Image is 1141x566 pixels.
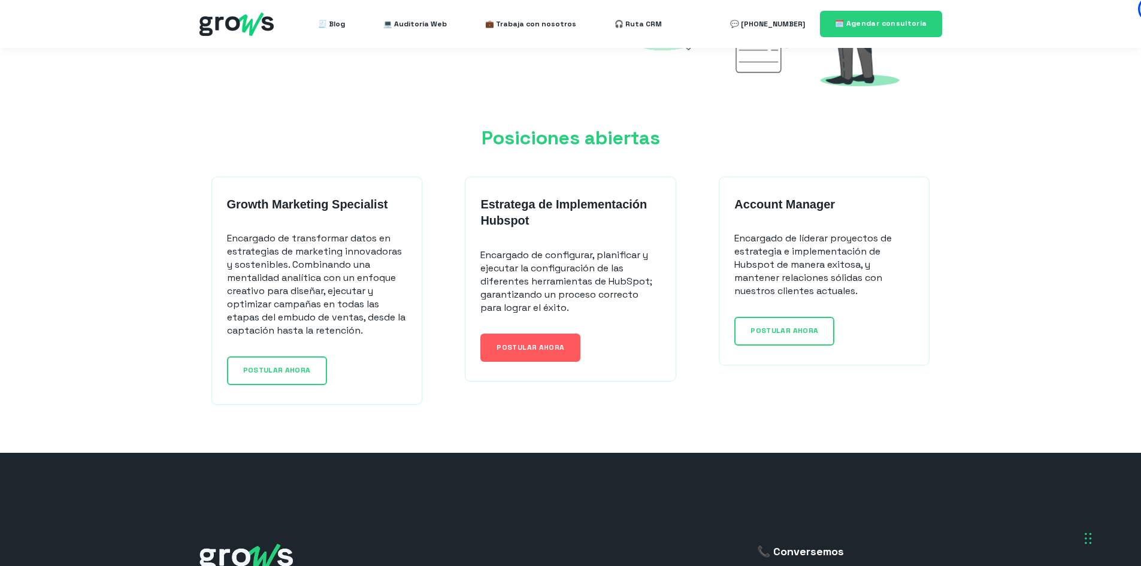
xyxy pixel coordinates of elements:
span: 🗓️ Agendar consultoría [835,19,927,28]
h3: 📞 Conversemos [757,544,917,559]
a: 🧾 Blog [318,12,345,36]
img: tab_domain_overview_orange.svg [50,69,60,79]
div: Palabras clave [144,71,188,78]
span: POSTULAR AHORA [497,343,564,352]
img: grows - hubspot [199,13,274,36]
div: v 4.0.25 [34,19,59,29]
strong: Estratega de Implementación Hubspot [480,198,647,228]
div: Dominio: [DOMAIN_NAME] [31,31,134,41]
img: logo_orange.svg [19,19,29,29]
a: POSTULAR AHORA [227,356,327,385]
a: POSTULAR AHORA [480,334,580,362]
a: 💻 Auditoría Web [383,12,447,36]
strong: Growth Marketing Specialist [227,198,388,211]
span: POSTULAR AHORA [750,326,818,335]
a: 💼 Trabaja con nosotros [485,12,576,36]
div: Widget de chat [925,413,1141,566]
p: Encargado de líderar proyectos de estrategia e implementación de Hubspot de manera exitosa, y man... [734,232,914,298]
strong: Account Manager [734,198,835,211]
iframe: Chat Widget [925,413,1141,566]
p: Encargado de transformar datos en estrategias de marketing innovadoras y sostenibles. Combinando ... [227,232,407,337]
a: 🎧 Ruta CRM [615,12,662,36]
a: 💬 [PHONE_NUMBER] [730,12,805,36]
img: tab_keywords_by_traffic_grey.svg [131,69,141,79]
span: POSTULAR AHORA [243,365,311,375]
img: website_grey.svg [19,31,29,41]
div: Dominio [63,71,92,78]
p: Encargado de configurar, planificar y ejecutar la configuración de las diferentes herramientas de... [480,249,660,314]
a: POSTULAR AHORA [734,317,834,345]
a: 🗓️ Agendar consultoría [820,11,942,37]
div: Arrastrar [1085,520,1092,556]
span: Posiciones abiertas [482,126,660,150]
